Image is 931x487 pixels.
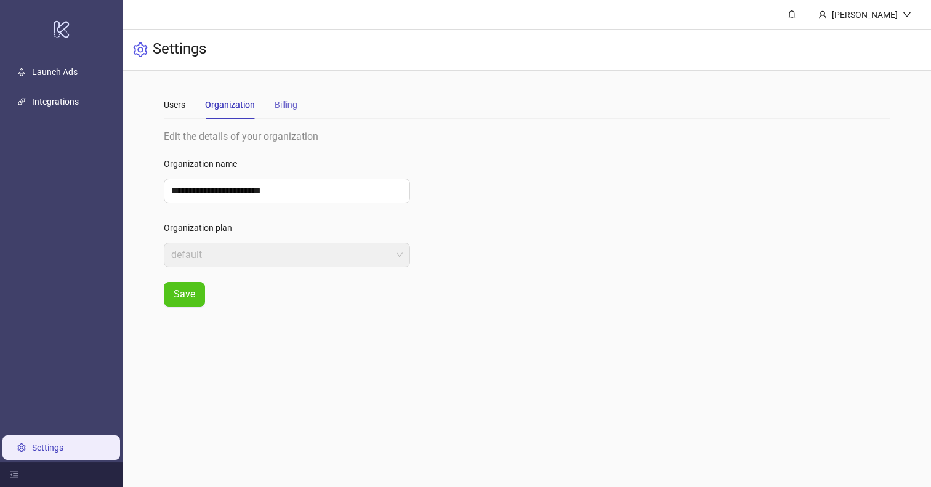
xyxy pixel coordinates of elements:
[275,98,297,111] div: Billing
[164,218,240,238] label: Organization plan
[171,243,403,267] span: default
[788,10,796,18] span: bell
[10,470,18,479] span: menu-fold
[205,98,255,111] div: Organization
[153,39,206,60] h3: Settings
[174,289,195,300] span: Save
[827,8,903,22] div: [PERSON_NAME]
[164,129,890,144] div: Edit the details of your organization
[164,179,410,203] input: Organization name
[32,67,78,77] a: Launch Ads
[133,42,148,57] span: setting
[32,97,79,107] a: Integrations
[818,10,827,19] span: user
[164,282,205,307] button: Save
[903,10,911,19] span: down
[164,98,185,111] div: Users
[164,154,245,174] label: Organization name
[32,443,63,453] a: Settings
